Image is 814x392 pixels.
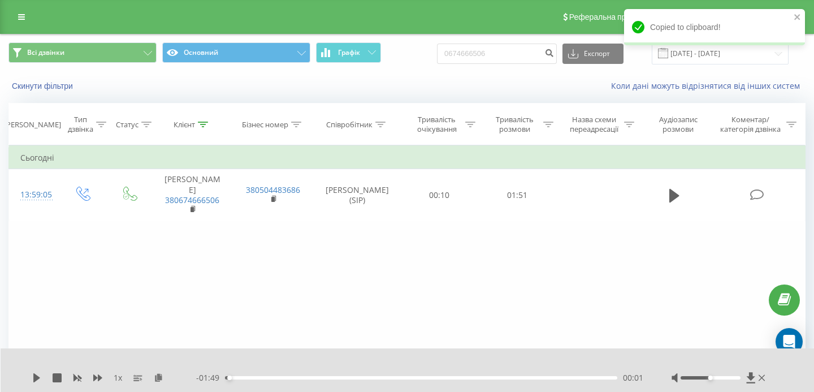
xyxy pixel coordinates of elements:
div: Accessibility label [227,376,232,380]
div: Тип дзвінка [68,115,93,134]
td: 00:10 [401,169,479,221]
div: Open Intercom Messenger [776,328,803,355]
button: close [794,12,802,23]
a: 380504483686 [246,184,300,195]
span: Всі дзвінки [27,48,64,57]
div: Тривалість очікування [411,115,463,134]
div: Коментар/категорія дзвінка [717,115,783,134]
button: Експорт [562,44,624,64]
span: 1 x [114,372,122,384]
div: Copied to clipboard! [624,9,805,45]
input: Пошук за номером [437,44,557,64]
div: Назва схеми переадресації [566,115,621,134]
div: Бізнес номер [242,120,288,130]
button: Графік [316,42,381,63]
a: 380674666506 [165,195,219,205]
div: Accessibility label [708,376,713,380]
a: Коли дані можуть відрізнятися вiд інших систем [611,80,806,91]
div: Співробітник [326,120,373,130]
button: Основний [162,42,310,63]
span: 00:01 [623,372,643,384]
td: [PERSON_NAME] (SIP) [314,169,401,221]
div: Клієнт [174,120,195,130]
td: Сьогодні [9,147,806,169]
div: Статус [116,120,138,130]
button: Всі дзвінки [8,42,157,63]
div: 13:59:05 [20,184,47,206]
div: Аудіозапис розмови [647,115,709,134]
div: [PERSON_NAME] [4,120,61,130]
span: Графік [338,49,360,57]
span: Реферальна програма [569,12,652,21]
td: 01:51 [478,169,556,221]
div: Тривалість розмови [488,115,540,134]
td: [PERSON_NAME] [152,169,233,221]
button: Скинути фільтри [8,81,79,91]
span: - 01:49 [196,372,225,384]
